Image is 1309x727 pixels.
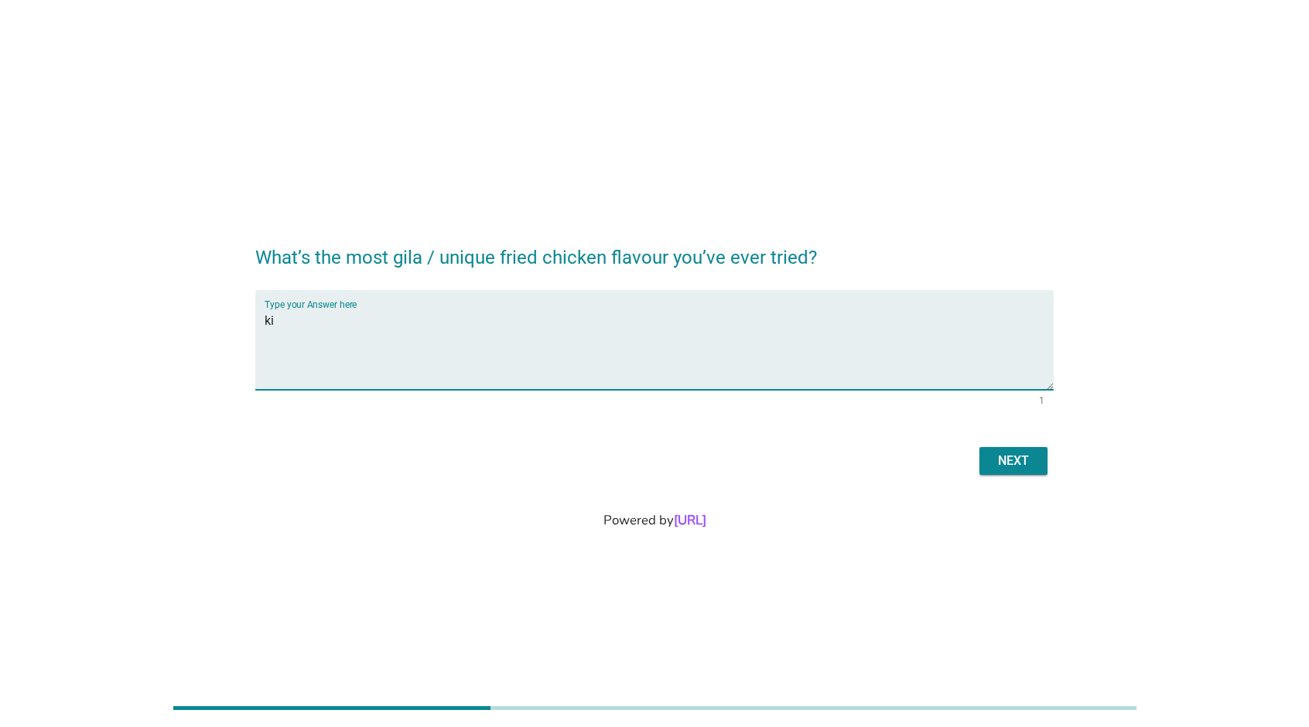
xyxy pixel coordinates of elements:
[19,510,1290,530] div: Powered by
[1039,396,1044,405] div: 1
[979,447,1048,475] button: Next
[674,511,706,529] a: [URL]
[255,228,1054,271] h2: What’s the most gila / unique fried chicken flavour you’ve ever tried?
[265,309,1054,390] textarea: Type your Answer here
[992,452,1035,470] div: Next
